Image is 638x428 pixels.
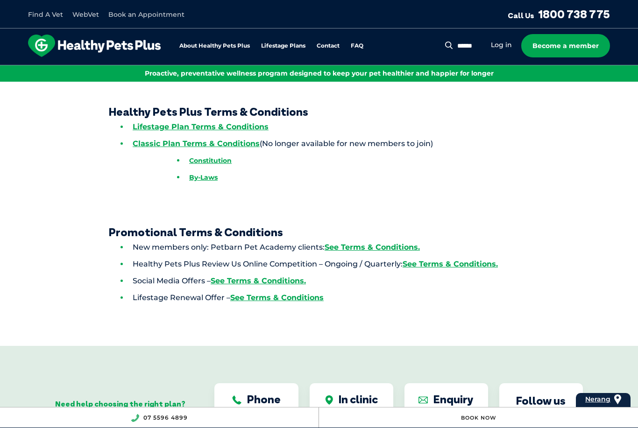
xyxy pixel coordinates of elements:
[403,260,498,268] a: See Terms & Conditions.
[28,35,161,57] img: hpp-logo
[508,7,610,21] a: Call Us1800 738 775
[28,10,63,19] a: Find A Vet
[189,173,218,182] a: By-Laws
[325,395,333,405] img: In clinic
[516,394,566,407] div: Follow us
[145,69,494,77] span: Proactive, preventative wellness program designed to keep your pet healthier and happier for longer
[418,395,428,405] img: Enquiry
[614,394,621,405] img: location_pin.svg
[121,289,562,306] li: Lifestage Renewal Offer –
[418,393,474,406] div: Enquiry
[232,393,281,406] div: Phone
[121,256,562,273] li: Healthy Pets Plus Review Us Online Competition – Ongoing / Quarterly:
[143,414,188,421] a: 07 5596 4899
[461,414,496,421] a: Book Now
[585,393,610,406] a: Nerang
[508,11,534,20] span: Call Us
[211,276,306,285] a: See Terms & Conditions.
[131,414,139,422] img: location_phone.svg
[76,225,562,239] h1: Promotional Terms & Conditions
[585,395,610,403] span: Nerang
[261,43,305,49] a: Lifestage Plans
[133,122,269,131] a: Lifestage Plan Terms & Conditions
[55,400,186,408] div: Need help choosing the right plan?
[325,243,420,252] a: See Terms & Conditions.
[232,395,241,405] img: Phone
[72,10,99,19] a: WebVet
[325,393,378,406] div: In clinic
[108,10,184,19] a: Book an Appointment
[351,43,363,49] a: FAQ
[521,34,610,57] a: Become a member
[121,239,562,256] li: New members only: Petbarn Pet Academy clients:
[230,293,324,302] a: See Terms & Conditions
[133,139,260,148] a: Classic Plan Terms & Conditions
[491,41,512,49] a: Log in
[317,43,340,49] a: Contact
[121,273,562,289] li: Social Media Offers –
[443,41,455,50] button: Search
[76,105,562,119] h1: Healthy Pets Plus Terms & Conditions
[189,156,232,165] a: Constitution
[121,135,562,186] li: (No longer available for new members to join)
[179,43,250,49] a: About Healthy Pets Plus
